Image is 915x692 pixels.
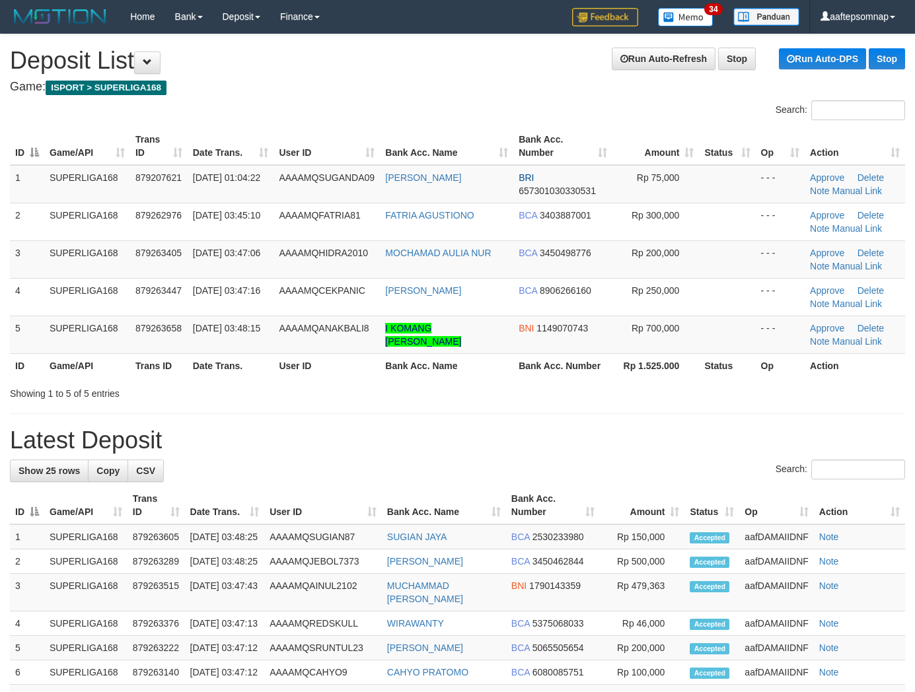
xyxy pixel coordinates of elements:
[10,353,44,378] th: ID
[756,240,805,278] td: - - -
[600,611,684,636] td: Rp 46,000
[10,127,44,165] th: ID: activate to sort column descending
[193,210,260,221] span: [DATE] 03:45:10
[279,210,360,221] span: AAAAMQFATRIA81
[532,618,584,629] span: Copy 5375068033 to clipboard
[756,278,805,316] td: - - -
[130,127,188,165] th: Trans ID: activate to sort column ascending
[684,487,739,524] th: Status: activate to sort column ascending
[690,532,729,543] span: Accepted
[128,574,185,611] td: 879263515
[88,460,128,482] a: Copy
[135,285,182,296] span: 879263447
[96,466,120,476] span: Copy
[185,574,265,611] td: [DATE] 03:47:43
[776,460,905,479] label: Search:
[193,248,260,258] span: [DATE] 03:47:06
[46,81,166,95] span: ISPORT > SUPERLIGA168
[739,636,813,660] td: aafDAMAIIDNF
[819,667,839,677] a: Note
[756,127,805,165] th: Op: activate to sort column ascending
[128,460,164,482] a: CSV
[540,210,591,221] span: Copy 3403887001 to clipboard
[385,323,461,347] a: I KOMANG [PERSON_NAME]
[130,353,188,378] th: Trans ID
[10,636,44,660] td: 5
[511,667,530,677] span: BCA
[506,487,600,524] th: Bank Acc. Number: activate to sort column ascending
[858,248,884,258] a: Delete
[532,532,584,542] span: Copy 2530233980 to clipboard
[733,8,799,26] img: panduan.png
[128,660,185,685] td: 879263140
[811,100,905,120] input: Search:
[632,248,679,258] span: Rp 200,000
[511,618,530,629] span: BCA
[756,203,805,240] td: - - -
[519,172,534,183] span: BRI
[612,353,700,378] th: Rp 1.525.000
[44,636,128,660] td: SUPERLIGA168
[756,165,805,203] td: - - -
[10,549,44,574] td: 2
[185,636,265,660] td: [DATE] 03:47:12
[10,7,110,26] img: MOTION_logo.png
[858,285,884,296] a: Delete
[128,636,185,660] td: 879263222
[612,48,715,70] a: Run Auto-Refresh
[810,248,844,258] a: Approve
[690,581,729,592] span: Accepted
[511,580,527,591] span: BNI
[136,466,155,476] span: CSV
[264,611,382,636] td: AAAAMQREDSKULL
[600,549,684,574] td: Rp 500,000
[805,127,905,165] th: Action: activate to sort column ascending
[540,285,591,296] span: Copy 8906266160 to clipboard
[536,323,588,333] span: Copy 1149070743 to clipboard
[637,172,680,183] span: Rp 75,000
[739,574,813,611] td: aafDAMAIIDNF
[805,353,905,378] th: Action
[811,460,905,479] input: Search:
[519,186,596,196] span: Copy 657301030330531 to clipboard
[832,298,883,309] a: Manual Link
[185,524,265,549] td: [DATE] 03:48:25
[511,642,530,653] span: BCA
[135,172,182,183] span: 879207621
[832,261,883,271] a: Manual Link
[779,48,866,69] a: Run Auto-DPS
[810,261,830,271] a: Note
[718,48,756,70] a: Stop
[10,240,44,278] td: 3
[600,487,684,524] th: Amount: activate to sort column ascending
[858,172,884,183] a: Delete
[532,556,584,567] span: Copy 3450462844 to clipboard
[10,278,44,316] td: 4
[519,285,537,296] span: BCA
[739,660,813,685] td: aafDAMAIIDNF
[264,574,382,611] td: AAAAMQAINUL2102
[44,524,128,549] td: SUPERLIGA168
[387,580,463,604] a: MUCHAMMAD [PERSON_NAME]
[739,487,813,524] th: Op: activate to sort column ascending
[44,278,130,316] td: SUPERLIGA168
[128,487,185,524] th: Trans ID: activate to sort column ascending
[699,353,755,378] th: Status
[810,186,830,196] a: Note
[193,323,260,333] span: [DATE] 03:48:15
[188,353,274,378] th: Date Trans.
[44,127,130,165] th: Game/API: activate to sort column ascending
[690,557,729,568] span: Accepted
[632,285,679,296] span: Rp 250,000
[274,353,380,378] th: User ID
[185,549,265,574] td: [DATE] 03:48:25
[819,642,839,653] a: Note
[185,611,265,636] td: [DATE] 03:47:13
[739,549,813,574] td: aafDAMAIIDNF
[264,660,382,685] td: AAAAMQCAHYO9
[18,466,80,476] span: Show 25 rows
[658,8,714,26] img: Button%20Memo.svg
[44,316,130,353] td: SUPERLIGA168
[387,618,444,629] a: WIRAWANTY
[193,172,260,183] span: [DATE] 01:04:22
